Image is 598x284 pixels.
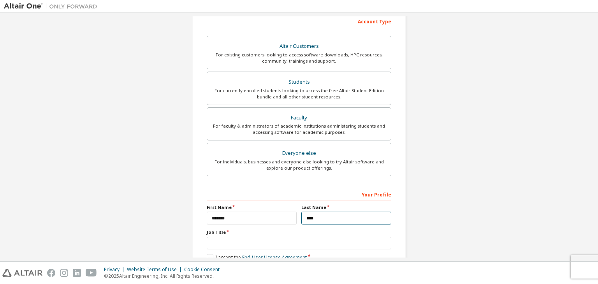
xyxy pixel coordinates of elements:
[212,88,386,100] div: For currently enrolled students looking to access the free Altair Student Edition bundle and all ...
[207,229,391,235] label: Job Title
[47,269,55,277] img: facebook.svg
[212,159,386,171] div: For individuals, businesses and everyone else looking to try Altair software and explore our prod...
[86,269,97,277] img: youtube.svg
[104,266,127,273] div: Privacy
[104,273,224,279] p: © 2025 Altair Engineering, Inc. All Rights Reserved.
[212,77,386,88] div: Students
[60,269,68,277] img: instagram.svg
[4,2,101,10] img: Altair One
[73,269,81,277] img: linkedin.svg
[207,15,391,27] div: Account Type
[242,254,307,261] a: End-User License Agreement
[207,254,307,261] label: I accept the
[212,52,386,64] div: For existing customers looking to access software downloads, HPC resources, community, trainings ...
[212,123,386,135] div: For faculty & administrators of academic institutions administering students and accessing softwa...
[2,269,42,277] img: altair_logo.svg
[184,266,224,273] div: Cookie Consent
[301,204,391,210] label: Last Name
[212,148,386,159] div: Everyone else
[212,41,386,52] div: Altair Customers
[207,188,391,200] div: Your Profile
[212,112,386,123] div: Faculty
[127,266,184,273] div: Website Terms of Use
[207,204,297,210] label: First Name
